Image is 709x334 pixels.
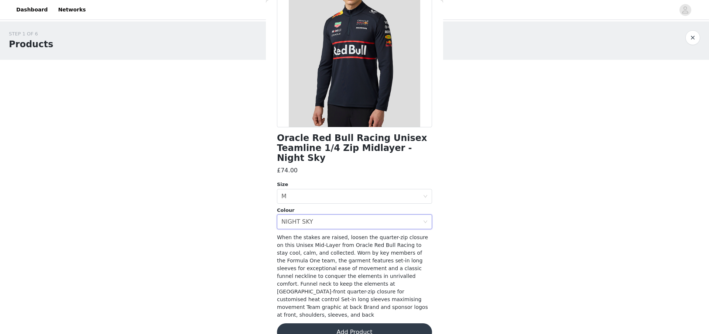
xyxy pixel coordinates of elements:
[281,189,287,203] div: M
[9,38,53,51] h1: Products
[277,207,432,214] div: Colour
[682,4,689,16] div: avatar
[12,1,52,18] a: Dashboard
[54,1,90,18] a: Networks
[9,30,53,38] div: STEP 1 OF 6
[277,133,432,163] h1: Oracle Red Bull Racing Unisex Teamline 1/4 Zip Midlayer - Night Sky
[281,215,313,229] div: NIGHT SKY
[277,181,432,188] div: Size
[277,234,428,318] span: When the stakes are raised, loosen the quarter-zip closure on this Unisex Mid-Layer from Oracle R...
[277,166,298,175] h3: £74.00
